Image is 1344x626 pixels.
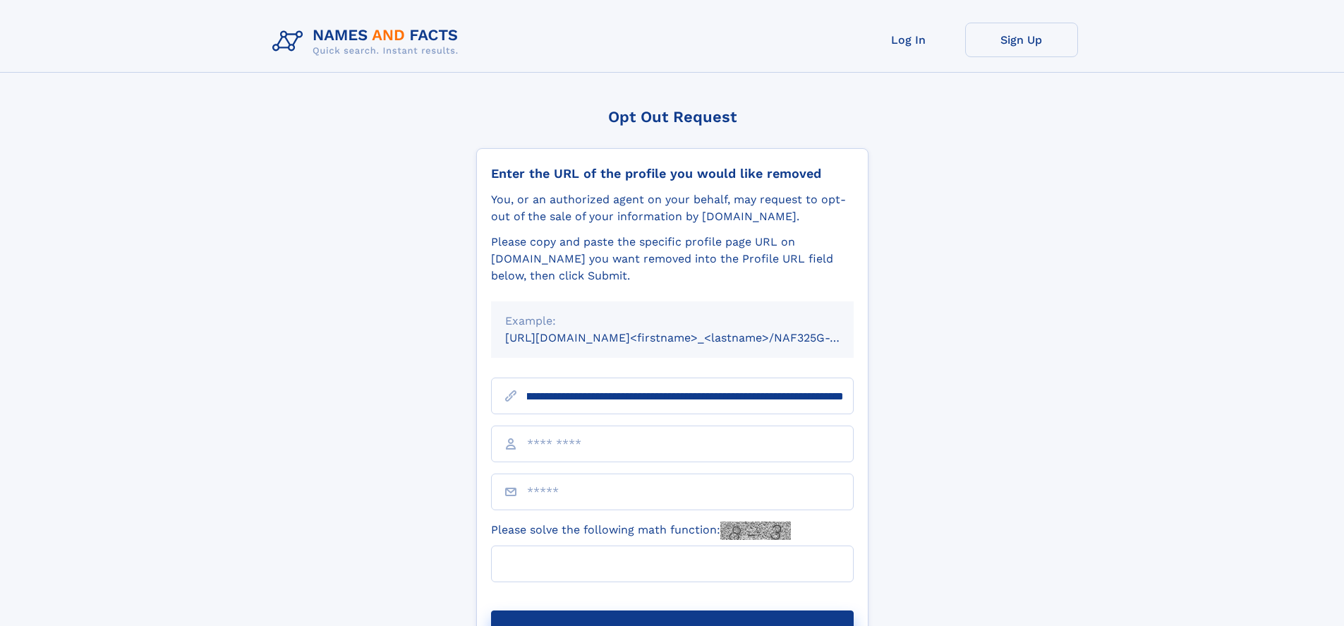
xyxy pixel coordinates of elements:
[491,234,854,284] div: Please copy and paste the specific profile page URL on [DOMAIN_NAME] you want removed into the Pr...
[476,108,868,126] div: Opt Out Request
[965,23,1078,57] a: Sign Up
[267,23,470,61] img: Logo Names and Facts
[505,313,840,330] div: Example:
[491,166,854,181] div: Enter the URL of the profile you would like removed
[505,331,880,344] small: [URL][DOMAIN_NAME]<firstname>_<lastname>/NAF325G-xxxxxxxx
[491,191,854,225] div: You, or an authorized agent on your behalf, may request to opt-out of the sale of your informatio...
[491,522,791,540] label: Please solve the following math function:
[852,23,965,57] a: Log In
